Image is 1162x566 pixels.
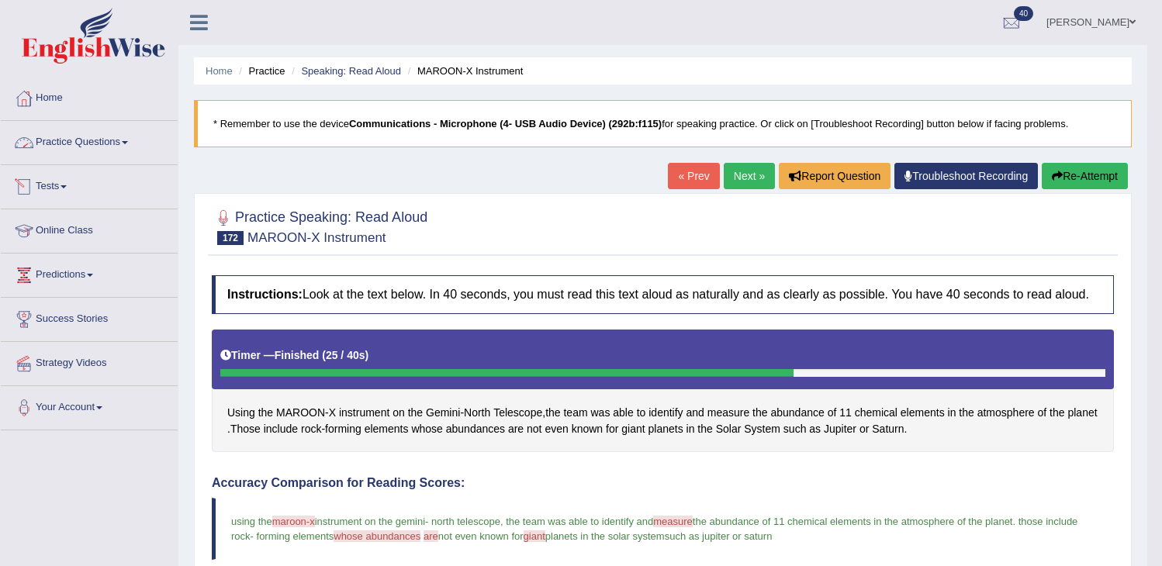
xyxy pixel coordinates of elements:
[334,530,420,542] span: whose abundances
[524,530,545,542] span: giant
[217,231,244,245] span: 172
[404,64,524,78] li: MAROON-X Instrument
[446,421,505,437] span: Click to see word definition
[621,421,645,437] span: Click to see word definition
[653,516,693,527] span: measure
[648,421,683,437] span: Click to see word definition
[1038,405,1047,421] span: Click to see word definition
[527,421,541,437] span: Click to see word definition
[464,405,490,421] span: Click to see word definition
[572,421,603,437] span: Click to see word definition
[326,349,365,361] b: 25 / 40s
[500,516,503,527] span: ,
[1014,6,1033,21] span: 40
[212,206,427,245] h2: Practice Speaking: Read Aloud
[493,405,542,421] span: Click to see word definition
[264,421,298,437] span: Click to see word definition
[425,516,428,527] span: -
[901,405,945,421] span: Click to see word definition
[325,421,361,437] span: Click to see word definition
[606,421,618,437] span: Click to see word definition
[724,163,775,189] a: Next »
[276,405,325,421] span: Click to see word definition
[220,350,368,361] h5: Timer —
[408,405,423,421] span: Click to see word definition
[322,349,326,361] b: (
[275,349,320,361] b: Finished
[301,65,401,77] a: Speaking: Read Aloud
[686,421,695,437] span: Click to see word definition
[977,405,1035,421] span: Click to see word definition
[258,405,273,421] span: Click to see word definition
[393,405,405,421] span: Click to see word definition
[411,421,442,437] span: Click to see word definition
[959,405,974,421] span: Click to see word definition
[365,421,409,437] span: Click to see word definition
[212,330,1114,453] div: - - , . - .
[194,100,1132,147] blockquote: * Remember to use the device for speaking practice. Or click on [Troubleshoot Recording] button b...
[665,530,773,542] span: such as jupiter or saturn
[948,405,956,421] span: Click to see word definition
[744,421,780,437] span: Click to see word definition
[508,421,524,437] span: Click to see word definition
[235,64,285,78] li: Practice
[859,421,869,437] span: Click to see word definition
[894,163,1038,189] a: Troubleshoot Recording
[1012,516,1015,527] span: .
[301,421,321,437] span: Click to see word definition
[1,165,178,204] a: Tests
[212,275,1114,314] h4: Look at the text below. In 40 seconds, you must read this text aloud as naturally and as clearly ...
[770,405,824,421] span: Click to see word definition
[438,530,524,542] span: not even known for
[212,476,1114,490] h4: Accuracy Comparison for Reading Scores:
[230,421,261,437] span: Click to see word definition
[545,530,665,542] span: planets in the solar system
[668,163,719,189] a: « Prev
[431,516,500,527] span: north telescope
[227,288,303,301] b: Instructions:
[545,405,560,421] span: Click to see word definition
[272,516,315,527] span: maroon-x
[591,405,610,421] span: Click to see word definition
[424,530,438,542] span: are
[828,405,837,421] span: Click to see word definition
[1,342,178,381] a: Strategy Videos
[1042,163,1128,189] button: Re-Attempt
[839,405,852,421] span: Click to see word definition
[1,298,178,336] a: Success Stories
[613,405,633,421] span: Click to see word definition
[693,516,1013,527] span: the abundance of 11 chemical elements in the atmosphere of the planet
[824,421,856,437] span: Click to see word definition
[506,516,653,527] span: the team was able to identify and
[545,421,568,437] span: Click to see word definition
[426,405,460,421] span: Click to see word definition
[1,209,178,248] a: Online Class
[1,254,178,292] a: Predictions
[707,405,749,421] span: Click to see word definition
[206,65,233,77] a: Home
[1,121,178,160] a: Practice Questions
[1050,405,1064,421] span: Click to see word definition
[365,349,369,361] b: )
[339,405,389,421] span: Click to see word definition
[855,405,897,421] span: Click to see word definition
[1,386,178,425] a: Your Account
[1067,405,1097,421] span: Click to see word definition
[779,163,891,189] button: Report Question
[1,77,178,116] a: Home
[648,405,683,421] span: Click to see word definition
[716,421,742,437] span: Click to see word definition
[227,405,255,421] span: Click to see word definition
[872,421,904,437] span: Click to see word definition
[329,405,336,421] span: Click to see word definition
[783,421,807,437] span: Click to see word definition
[686,405,704,421] span: Click to see word definition
[231,516,272,527] span: using the
[809,421,821,437] span: Click to see word definition
[251,530,254,542] span: -
[315,516,425,527] span: instrument on the gemini
[697,421,712,437] span: Click to see word definition
[247,230,386,245] small: MAROON-X Instrument
[349,118,662,129] b: Communications - Microphone (4- USB Audio Device) (292b:f115)
[257,530,334,542] span: forming elements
